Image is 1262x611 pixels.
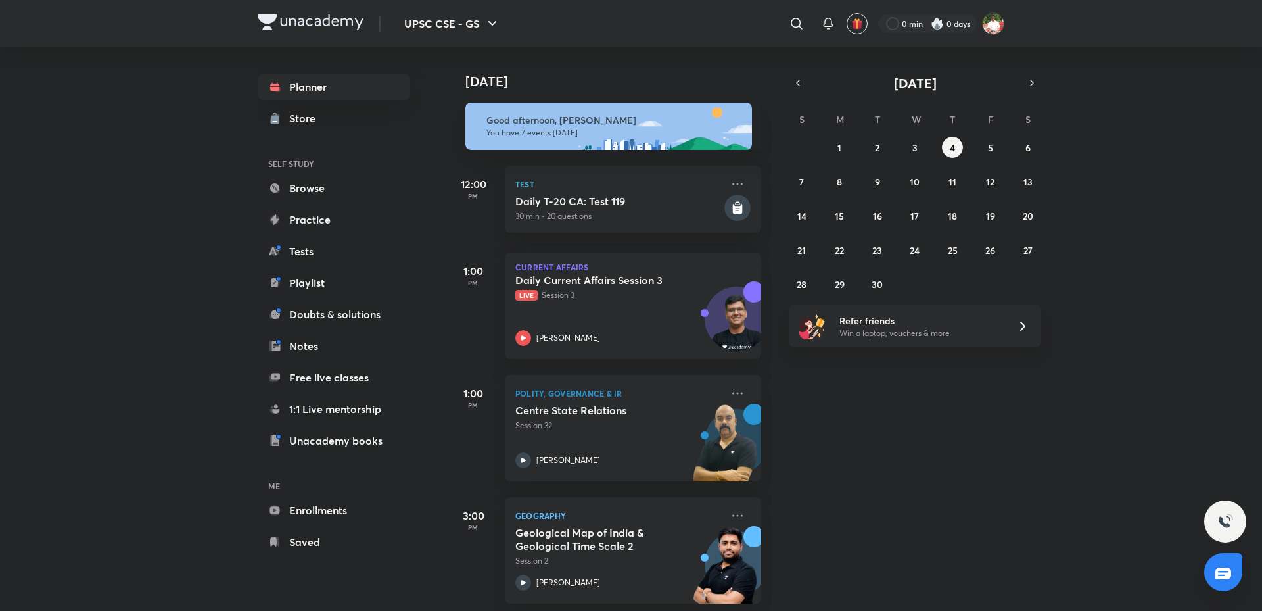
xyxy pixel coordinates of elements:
[515,263,751,271] p: Current Affairs
[836,113,844,126] abbr: Monday
[1217,514,1233,529] img: ttu
[515,420,722,431] p: Session 32
[486,128,740,138] p: You have 7 events [DATE]
[447,385,500,401] h5: 1:00
[447,192,500,200] p: PM
[258,301,410,328] a: Doubts & solutions
[447,263,500,279] h5: 1:00
[986,176,994,188] abbr: September 12, 2025
[258,74,410,100] a: Planner
[791,274,812,295] button: September 28, 2025
[799,113,805,126] abbr: Sunday
[829,274,850,295] button: September 29, 2025
[1017,171,1039,192] button: September 13, 2025
[839,328,1001,339] p: Win a laptop, vouchers & more
[839,314,1001,328] h6: Refer friends
[1017,205,1039,226] button: September 20, 2025
[985,244,995,257] abbr: September 26, 2025
[705,294,768,357] img: Avatar
[986,210,995,222] abbr: September 19, 2025
[1025,141,1031,154] abbr: September 6, 2025
[904,205,925,226] button: September 17, 2025
[799,313,826,339] img: referral
[980,137,1001,158] button: September 5, 2025
[515,195,722,208] h5: Daily T-20 CA: Test 119
[447,176,500,192] h5: 12:00
[950,141,955,154] abbr: September 4, 2025
[258,396,410,422] a: 1:1 Live mentorship
[835,210,844,222] abbr: September 15, 2025
[258,238,410,264] a: Tests
[258,270,410,296] a: Playlist
[942,137,963,158] button: September 4, 2025
[791,239,812,260] button: September 21, 2025
[258,153,410,175] h6: SELF STUDY
[875,176,880,188] abbr: September 9, 2025
[942,239,963,260] button: September 25, 2025
[515,290,538,301] span: Live
[910,244,920,257] abbr: September 24, 2025
[465,74,774,89] h4: [DATE]
[867,171,888,192] button: September 9, 2025
[447,401,500,409] p: PM
[536,332,600,344] p: [PERSON_NAME]
[872,278,883,291] abbr: September 30, 2025
[258,529,410,555] a: Saved
[829,137,850,158] button: September 1, 2025
[1023,176,1033,188] abbr: September 13, 2025
[396,11,508,37] button: UPSC CSE - GS
[258,207,410,233] a: Practice
[447,279,500,287] p: PM
[515,176,722,192] p: Test
[982,12,1004,35] img: Shashank Soni
[904,171,925,192] button: September 10, 2025
[258,14,363,34] a: Company Logo
[515,555,722,567] p: Session 2
[948,176,956,188] abbr: September 11, 2025
[904,239,925,260] button: September 24, 2025
[851,18,863,30] img: avatar
[465,103,752,150] img: afternoon
[829,239,850,260] button: September 22, 2025
[875,141,879,154] abbr: September 2, 2025
[847,13,868,34] button: avatar
[515,289,722,301] p: Session 3
[912,113,921,126] abbr: Wednesday
[515,274,679,287] h5: Daily Current Affairs Session 3
[447,508,500,524] h5: 3:00
[515,385,722,401] p: Polity, Governance & IR
[258,475,410,497] h6: ME
[867,205,888,226] button: September 16, 2025
[258,14,363,30] img: Company Logo
[988,141,993,154] abbr: September 5, 2025
[910,176,920,188] abbr: September 10, 2025
[942,205,963,226] button: September 18, 2025
[447,524,500,531] p: PM
[980,239,1001,260] button: September 26, 2025
[872,244,882,257] abbr: September 23, 2025
[536,454,600,466] p: [PERSON_NAME]
[948,210,957,222] abbr: September 18, 2025
[835,244,844,257] abbr: September 22, 2025
[1023,210,1033,222] abbr: September 20, 2025
[873,210,882,222] abbr: September 16, 2025
[258,428,410,454] a: Unacademy books
[689,404,761,495] img: unacademy
[1017,239,1039,260] button: September 27, 2025
[515,210,722,222] p: 30 min • 20 questions
[799,176,804,188] abbr: September 7, 2025
[1023,244,1033,257] abbr: September 27, 2025
[910,210,919,222] abbr: September 17, 2025
[797,278,806,291] abbr: September 28, 2025
[791,205,812,226] button: September 14, 2025
[258,105,410,132] a: Store
[258,175,410,201] a: Browse
[791,171,812,192] button: September 7, 2025
[931,17,944,30] img: streak
[797,210,806,222] abbr: September 14, 2025
[980,205,1001,226] button: September 19, 2025
[835,278,845,291] abbr: September 29, 2025
[1025,113,1031,126] abbr: Saturday
[536,577,600,589] p: [PERSON_NAME]
[867,239,888,260] button: September 23, 2025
